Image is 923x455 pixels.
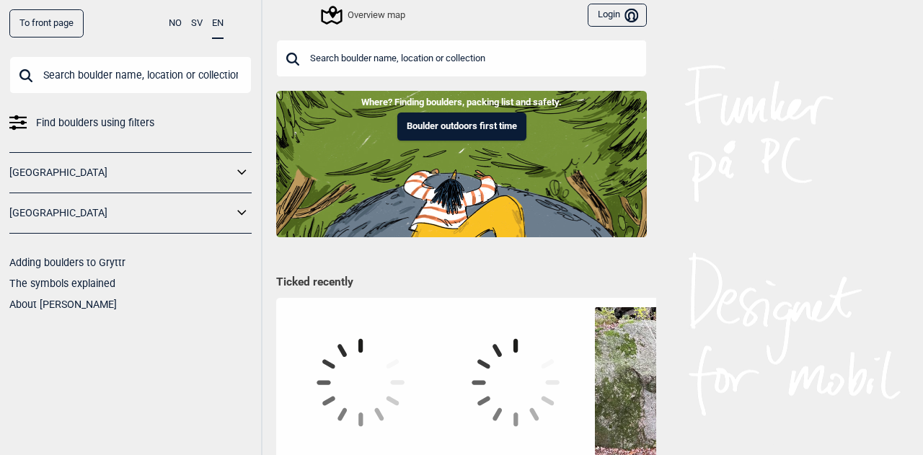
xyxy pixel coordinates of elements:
[9,112,252,133] a: Find boulders using filters
[276,275,647,291] h1: Ticked recently
[588,4,647,27] button: Login
[9,9,84,37] a: To front page
[212,9,224,39] button: EN
[9,162,233,183] a: [GEOGRAPHIC_DATA]
[191,9,203,37] button: SV
[9,56,252,94] input: Search boulder name, location or collection
[323,6,405,24] div: Overview map
[276,91,647,237] img: Indoor to outdoor
[169,9,182,37] button: NO
[397,112,526,141] button: Boulder outdoors first time
[11,95,912,110] p: Where? Finding boulders, packing list and safety.
[9,299,117,310] a: About [PERSON_NAME]
[9,278,115,289] a: The symbols explained
[36,112,154,133] span: Find boulders using filters
[9,203,233,224] a: [GEOGRAPHIC_DATA]
[276,40,647,77] input: Search boulder name, location or collection
[9,257,125,268] a: Adding boulders to Gryttr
